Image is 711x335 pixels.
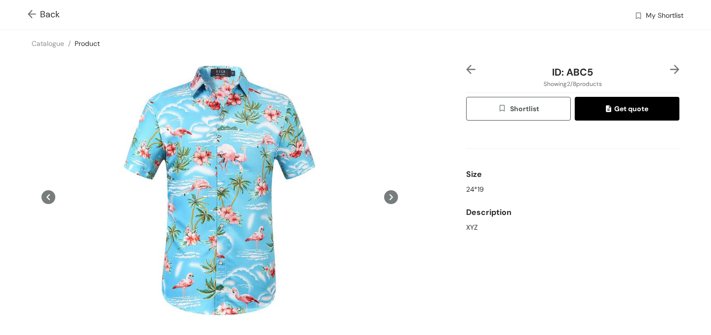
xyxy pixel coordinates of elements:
span: ID: ABC5 [552,66,593,79]
span: Showing 2 / 8 products [544,80,602,88]
span: Back [28,8,60,21]
span: Shortlist [498,103,539,115]
span: / [68,39,71,48]
button: wishlistShortlist [466,97,571,121]
a: Catalogue [32,39,64,48]
img: wishlist [498,104,510,115]
img: quote [606,105,614,114]
a: Product [75,39,100,48]
img: left [466,65,475,74]
img: wishlist [634,11,643,22]
div: Size [466,165,679,184]
button: quoteGet quote [575,97,679,121]
div: 24*19 [466,184,679,195]
div: Description [466,203,679,222]
span: XYZ [466,222,478,233]
img: right [670,65,679,74]
span: Get quote [606,103,648,114]
span: My Shortlist [646,10,683,22]
img: Go back [28,10,40,20]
